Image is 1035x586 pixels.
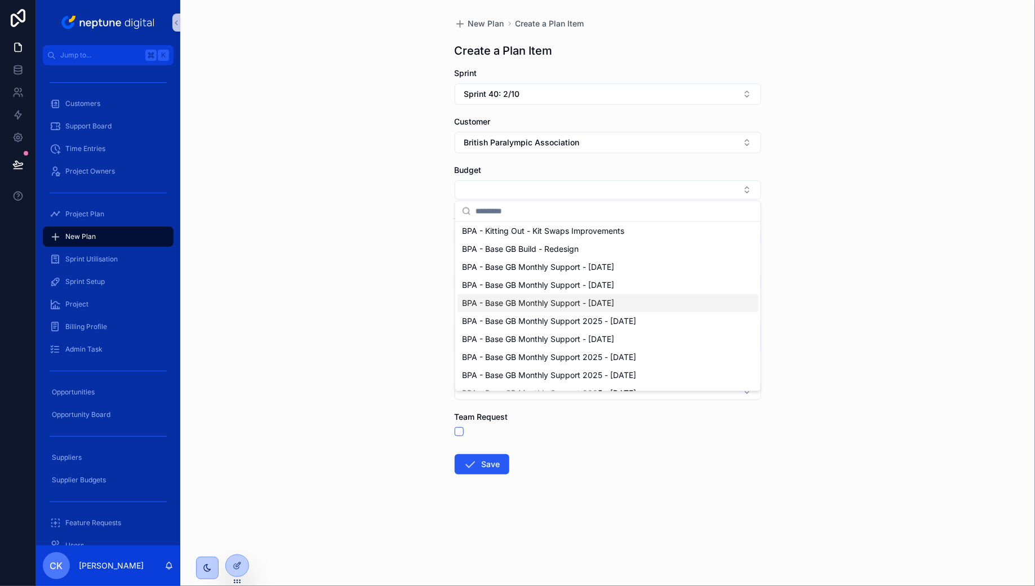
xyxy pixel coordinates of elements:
a: Suppliers [43,447,174,468]
span: Admin Task [65,345,103,354]
a: Sprint Setup [43,272,174,292]
h1: Create a Plan Item [455,43,553,59]
span: Team Request [455,412,508,421]
div: scrollable content [36,65,180,545]
span: BPA - Base GB Monthly Support - [DATE] [462,279,614,291]
span: BPA - Base GB Monthly Support 2025 - [DATE] [462,352,636,363]
a: Users [43,535,174,556]
p: [PERSON_NAME] [79,560,144,571]
span: British Paralympic Association [464,137,580,148]
span: Feature Requests [65,518,121,527]
span: New Plan [65,232,96,241]
span: Project [65,300,88,309]
span: Sprint [455,68,477,78]
span: Billing Profile [65,322,107,331]
span: Users [65,541,84,550]
span: CK [50,559,63,572]
span: Project Plan [65,210,104,219]
a: Time Entries [43,139,174,159]
button: Select Button [455,180,761,199]
button: Select Button [455,132,761,153]
span: Opportunities [52,388,95,397]
a: Support Board [43,116,174,136]
button: Jump to...K [43,45,174,65]
span: Opportunity Board [52,410,110,419]
span: BPA - Base GB Monthly Support 2025 - [DATE] [462,316,636,327]
a: Project Plan [43,204,174,224]
span: Time Entries [65,144,105,153]
span: BPA - Base GB Monthly Support - [DATE] [462,298,614,309]
span: Customers [65,99,100,108]
img: App logo [59,14,158,32]
span: BPA - Base GB Monthly Support - [DATE] [462,334,614,345]
span: Budget [455,165,482,175]
span: Sprint 40: 2/10 [464,88,520,100]
span: Suppliers [52,453,82,462]
button: Select Button [455,83,761,105]
a: Feature Requests [43,513,174,533]
a: Opportunities [43,382,174,402]
button: Save [455,454,509,474]
a: Customers [43,94,174,114]
span: Support Board [65,122,112,131]
span: Project Owners [65,167,115,176]
span: Supplier Budgets [52,476,106,485]
a: New Plan [43,227,174,247]
a: Project Owners [43,161,174,181]
span: Jump to... [60,51,141,60]
span: New Plan [468,18,504,29]
div: Suggestions [455,222,761,391]
a: Project [43,294,174,314]
a: Opportunity Board [43,405,174,425]
span: K [159,51,168,60]
span: Sprint Utilisation [65,255,118,264]
a: Sprint Utilisation [43,249,174,269]
a: New Plan [455,18,504,29]
span: BPA - Base GB Monthly Support 2025 - [DATE] [462,388,636,399]
span: BPA - Kitting Out - Kit Swaps Improvements [462,225,624,237]
span: BPA - Base GB Monthly Support - [DATE] [462,261,614,273]
a: Supplier Budgets [43,470,174,490]
a: Billing Profile [43,317,174,337]
a: Create a Plan Item [516,18,584,29]
span: Sprint Setup [65,277,105,286]
span: Customer [455,117,491,126]
a: Admin Task [43,339,174,359]
span: BPA - Base GB Build - Redesign [462,243,579,255]
span: BPA - Base GB Monthly Support 2025 - [DATE] [462,370,636,381]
